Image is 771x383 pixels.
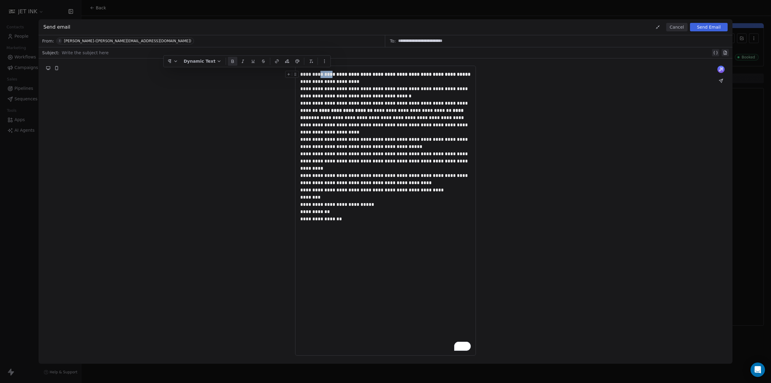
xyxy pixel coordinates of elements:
button: Cancel [666,23,688,31]
div: I [59,39,60,43]
span: To: [390,38,396,44]
div: To enrich screen reader interactions, please activate Accessibility in Grammarly extension settings [300,71,471,351]
span: From: [42,38,54,44]
button: Dynamic Text [181,57,224,66]
button: Send Email [690,23,728,31]
span: Send email [43,24,70,31]
div: [PERSON_NAME]-([PERSON_NAME][EMAIL_ADDRESS][DOMAIN_NAME]) [64,39,191,43]
span: Subject: [42,50,59,58]
div: Open Intercom Messenger [751,363,765,377]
